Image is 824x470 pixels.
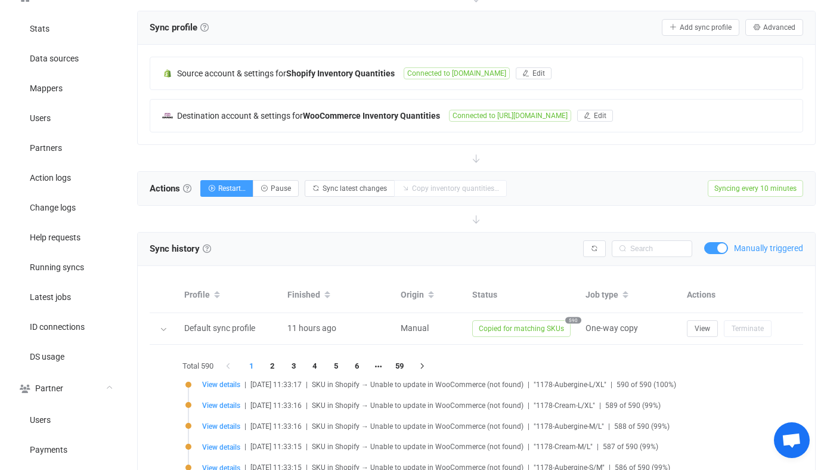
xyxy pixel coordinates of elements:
[472,320,571,337] span: Copied for matching SKUs
[244,443,246,451] span: |
[774,422,810,458] a: Open chat
[734,244,803,252] span: Manually triggered
[687,320,718,337] button: View
[732,324,764,333] span: Terminate
[534,401,595,410] span: "1178-Cream-L/XL"
[6,282,125,311] a: Latest jobs
[286,69,395,78] b: Shopify Inventory Quantities
[150,243,200,254] span: Sync history
[605,401,661,410] span: 589 of 590 (99%)
[389,358,410,375] li: 59
[30,54,79,64] span: Data sources
[412,184,499,193] span: Copy inventory quantities…
[594,112,606,120] span: Edit
[262,358,283,375] li: 2
[200,180,253,197] button: Restart…
[395,321,466,335] div: Manual
[394,180,507,197] button: Copy inventory quantities…
[6,341,125,371] a: DS usage
[528,443,529,451] span: |
[30,233,80,243] span: Help requests
[303,111,440,120] b: WooCommerce Inventory Quantities
[708,180,803,197] span: Syncing every 10 minutes
[614,422,670,431] span: 588 of 590 (99%)
[612,240,692,257] input: Search
[534,381,606,389] span: "1178-Aubergine-L/XL"
[244,381,246,389] span: |
[182,358,213,375] span: Total 590
[6,252,125,282] a: Running syncs
[184,323,255,333] span: Default sync profile
[6,222,125,252] a: Help requests
[35,384,63,394] span: Partner
[30,446,67,455] span: Payments
[681,288,803,302] div: Actions
[695,324,710,333] span: View
[202,443,240,452] span: View details
[586,323,638,333] span: One-way copy
[281,285,395,305] div: Finished
[30,174,71,183] span: Action logs
[304,358,326,375] li: 4
[528,381,529,389] span: |
[30,352,64,362] span: DS usage
[404,67,510,79] span: Connected to [DOMAIN_NAME]
[312,381,523,389] span: SKU in Shopify → Unable to update in WooCommerce (not found)
[6,43,125,73] a: Data sources
[30,203,76,213] span: Change logs
[202,381,240,389] span: View details
[763,23,795,32] span: Advanced
[312,443,523,451] span: SKU in Shopify → Unable to update in WooCommerce (not found)
[346,358,368,375] li: 6
[323,184,387,193] span: Sync latest changes
[528,401,529,410] span: |
[162,68,173,79] img: shopify.png
[6,434,125,464] a: Payments
[608,422,610,431] span: |
[577,110,613,122] button: Edit
[271,184,291,193] span: Pause
[534,443,593,451] span: "1178-Cream-M/L"
[150,18,209,36] span: Sync profile
[30,416,51,425] span: Users
[244,422,246,431] span: |
[30,114,51,123] span: Users
[516,67,552,79] button: Edit
[724,320,772,337] button: Terminate
[244,401,246,410] span: |
[680,23,732,32] span: Add sync profile
[30,24,49,34] span: Stats
[687,323,718,333] a: View
[6,132,125,162] a: Partners
[312,422,523,431] span: SKU in Shopify → Unable to update in WooCommerce (not found)
[6,73,125,103] a: Mappers
[218,184,246,193] span: Restart…
[617,381,676,389] span: 590 of 590 (100%)
[6,311,125,341] a: ID connections
[6,103,125,132] a: Users
[599,401,601,410] span: |
[177,111,303,120] span: Destination account & settings for
[178,285,281,305] div: Profile
[534,422,604,431] span: "1178-Aubergine-M/L"
[202,401,240,410] span: View details
[30,84,63,94] span: Mappers
[662,19,739,36] button: Add sync profile
[250,401,302,410] span: [DATE] 11:33:16
[449,110,571,122] span: Connected to [URL][DOMAIN_NAME]
[177,69,286,78] span: Source account & settings for
[580,285,681,305] div: Job type
[241,358,262,375] li: 1
[162,110,173,121] img: woo-commerce.png
[6,192,125,222] a: Change logs
[250,381,302,389] span: [DATE] 11:33:17
[283,358,305,375] li: 3
[745,19,803,36] button: Advanced
[326,358,347,375] li: 5
[6,13,125,43] a: Stats
[312,401,523,410] span: SKU in Shopify → Unable to update in WooCommerce (not found)
[250,443,302,451] span: [DATE] 11:33:15
[395,285,466,305] div: Origin
[306,422,308,431] span: |
[30,323,85,332] span: ID connections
